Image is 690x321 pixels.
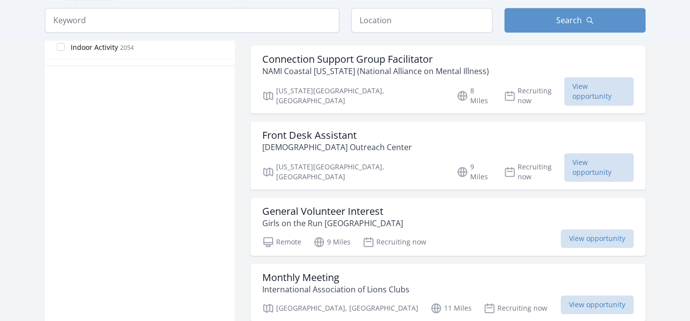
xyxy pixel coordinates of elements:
span: View opportunity [561,295,634,314]
span: Indoor Activity [71,42,118,52]
input: Indoor Activity 2054 [57,43,65,51]
h3: Monthly Meeting [262,272,409,283]
p: Recruiting now [504,162,564,182]
input: Location [351,8,492,33]
a: General Volunteer Interest Girls on the Run [GEOGRAPHIC_DATA] Remote 9 Miles Recruiting now View ... [250,198,646,256]
span: 2054 [120,43,134,52]
p: Remote [262,236,301,248]
input: Keyword [45,8,339,33]
span: View opportunity [564,153,634,182]
p: Recruiting now [363,236,426,248]
p: [GEOGRAPHIC_DATA], [GEOGRAPHIC_DATA] [262,302,418,314]
p: 9 Miles [456,162,492,182]
p: [US_STATE][GEOGRAPHIC_DATA], [GEOGRAPHIC_DATA] [262,162,445,182]
p: NAMI Coastal [US_STATE] (National Alliance on Mental Illness) [262,65,489,77]
p: [DEMOGRAPHIC_DATA] Outreach Center [262,141,412,153]
p: Recruiting now [484,302,547,314]
p: Recruiting now [504,86,564,106]
p: International Association of Lions Clubs [262,283,409,295]
p: 8 Miles [456,86,492,106]
p: Girls on the Run [GEOGRAPHIC_DATA] [262,217,403,229]
span: Search [556,14,582,26]
span: View opportunity [561,229,634,248]
h3: Front Desk Assistant [262,129,412,141]
p: 9 Miles [313,236,351,248]
p: 11 Miles [430,302,472,314]
h3: Connection Support Group Facilitator [262,53,489,65]
p: [US_STATE][GEOGRAPHIC_DATA], [GEOGRAPHIC_DATA] [262,86,445,106]
a: Connection Support Group Facilitator NAMI Coastal [US_STATE] (National Alliance on Mental Illness... [250,45,646,114]
button: Search [504,8,646,33]
h3: General Volunteer Interest [262,205,403,217]
span: View opportunity [564,77,634,106]
a: Front Desk Assistant [DEMOGRAPHIC_DATA] Outreach Center [US_STATE][GEOGRAPHIC_DATA], [GEOGRAPHIC_... [250,121,646,190]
